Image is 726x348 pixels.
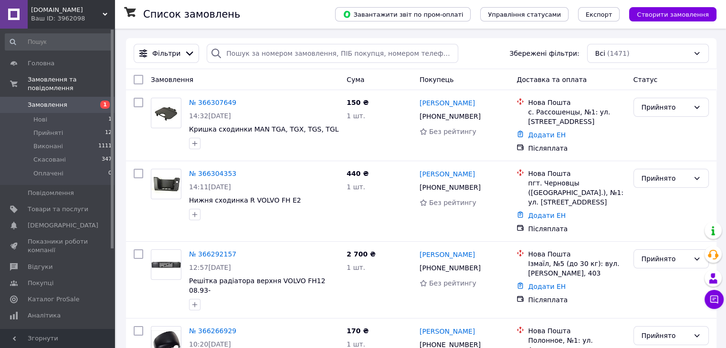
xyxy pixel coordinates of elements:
a: № 366292157 [189,250,236,258]
div: [PHONE_NUMBER] [418,261,483,275]
div: Прийнято [642,102,689,113]
span: 1 шт. [347,112,365,120]
div: Нова Пошта [528,169,625,178]
a: [PERSON_NAME] [420,327,475,336]
span: Створити замовлення [637,11,709,18]
a: Додати ЕН [528,131,566,139]
a: Фото товару [151,249,181,280]
div: Прийнято [642,330,689,341]
button: Управління статусами [480,7,568,21]
img: Фото товару [151,255,181,275]
span: 14:32[DATE] [189,112,231,120]
span: Статус [633,76,658,83]
span: Замовлення [151,76,193,83]
span: Відгуки [28,263,53,271]
a: Додати ЕН [528,212,566,219]
span: Виконані [33,142,63,151]
div: пгт. Черновцы ([GEOGRAPHIC_DATA].), №1: ул. [STREET_ADDRESS] [528,178,625,207]
span: 1 [100,101,110,109]
span: 170 ₴ [347,327,368,335]
a: Решітка радіатора верхня VOLVO FH12 08.93- [189,277,326,294]
div: Післяплата [528,295,625,305]
span: Управління статусами [488,11,561,18]
span: 1 шт. [347,183,365,191]
span: 440 ₴ [347,170,368,177]
a: Нижня сходинка R VOLVO FH E2 [189,196,301,204]
div: Післяплата [528,224,625,234]
a: Кришка сходинки MAN TGA, TGX, TGS, TGL [189,125,338,133]
span: [DEMOGRAPHIC_DATA] [28,221,98,230]
a: [PERSON_NAME] [420,250,475,259]
span: 10:20[DATE] [189,340,231,348]
a: Додати ЕН [528,283,566,290]
a: № 366304353 [189,170,236,177]
span: 1 шт. [347,340,365,348]
div: с. Рассошенцы, №1: ул. [STREET_ADDRESS] [528,107,625,126]
span: Оплачені [33,169,63,178]
a: Фото товару [151,169,181,199]
span: Скасовані [33,155,66,164]
span: 150 ₴ [347,99,368,106]
span: Покупець [420,76,453,83]
button: Чат з покупцем [705,290,724,309]
img: Фото товару [151,174,181,194]
span: Експорт [586,11,612,18]
span: Замовлення [28,101,67,109]
span: Без рейтингу [429,199,476,206]
span: 1 шт. [347,264,365,271]
div: Післяплата [528,143,625,153]
span: Аналітика [28,311,61,320]
span: Без рейтингу [429,279,476,287]
span: Показники роботи компанії [28,237,88,255]
span: Товари та послуги [28,205,88,214]
div: Нова Пошта [528,326,625,336]
h1: Список замовлень [143,9,240,20]
span: Доставка та оплата [516,76,587,83]
span: 14:11[DATE] [189,183,231,191]
div: Прийнято [642,254,689,264]
div: Нова Пошта [528,249,625,259]
span: Збережені фільтри: [509,49,579,58]
span: 0 [108,169,112,178]
span: 1111 [98,142,112,151]
span: 1 [108,115,112,124]
span: 347 [102,155,112,164]
span: Прийняті [33,129,63,137]
a: [PERSON_NAME] [420,98,475,108]
div: [PHONE_NUMBER] [418,110,483,123]
span: 12:57[DATE] [189,264,231,271]
a: № 366266929 [189,327,236,335]
a: Створити замовлення [620,10,716,18]
input: Пошук за номером замовлення, ПІБ покупця, номером телефону, Email, номером накладної [207,44,458,63]
div: Прийнято [642,173,689,184]
div: Ваш ID: 3962098 [31,14,115,23]
a: № 366307649 [189,99,236,106]
span: Каталог ProSale [28,295,79,304]
span: tir.lutsk.ua [31,6,103,14]
span: Замовлення та повідомлення [28,75,115,92]
input: Пошук [5,33,113,51]
div: Ізмаїл, №5 (до 30 кг): вул. [PERSON_NAME], 403 [528,259,625,278]
span: Повідомлення [28,189,74,197]
span: Покупці [28,279,53,287]
div: Нова Пошта [528,98,625,107]
a: [PERSON_NAME] [420,169,475,179]
span: Завантажити звіт по пром-оплаті [343,10,463,19]
div: [PHONE_NUMBER] [418,181,483,194]
span: Інструменти веб-майстра та SEO [28,328,88,345]
a: Фото товару [151,98,181,128]
img: Фото товару [151,102,181,124]
span: (1471) [607,50,630,57]
button: Завантажити звіт по пром-оплаті [335,7,471,21]
span: 2 700 ₴ [347,250,376,258]
span: Без рейтингу [429,128,476,135]
span: Головна [28,59,54,68]
button: Створити замовлення [629,7,716,21]
span: Нові [33,115,47,124]
span: Фільтри [152,49,180,58]
span: Cума [347,76,364,83]
span: 12 [105,129,112,137]
span: Всі [595,49,605,58]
